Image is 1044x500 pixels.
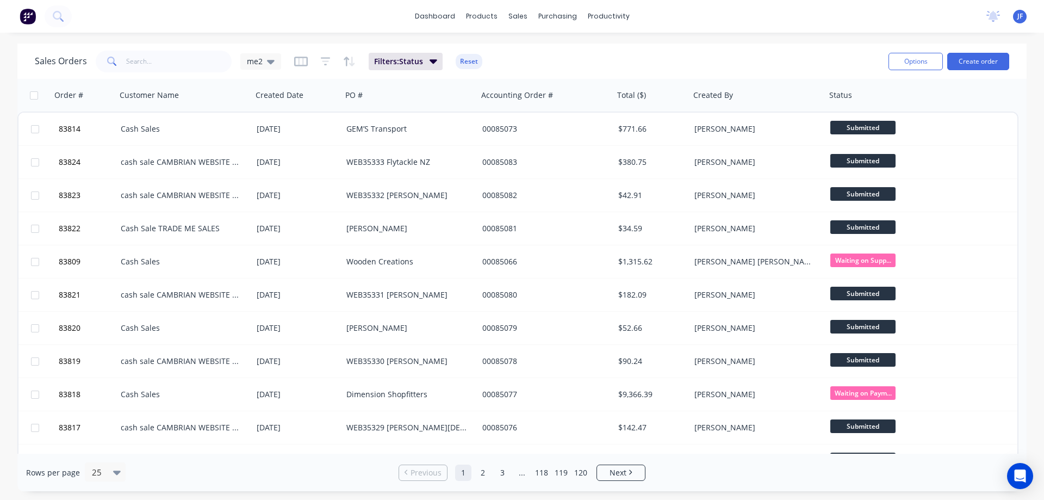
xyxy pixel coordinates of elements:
div: [PERSON_NAME] [694,289,815,300]
div: $52.66 [618,323,682,334]
a: Page 1 is your current page [455,465,471,481]
span: me2 [247,55,263,67]
a: Jump forward [514,465,530,481]
div: $182.09 [618,289,682,300]
div: [DATE] [257,323,338,334]
div: [PERSON_NAME] [PERSON_NAME] [694,256,815,267]
div: 00085078 [482,356,603,367]
div: [DATE] [257,389,338,400]
div: [PERSON_NAME] [694,422,815,433]
div: Total ($) [617,90,646,101]
div: [DATE] [257,356,338,367]
div: Cash Sales [121,323,241,334]
div: WEB35329 [PERSON_NAME][DEMOGRAPHIC_DATA] [346,422,467,433]
span: Filters: Status [374,56,423,67]
ul: Pagination [394,465,650,481]
span: 83818 [59,389,80,400]
div: WEB35333 Flytackle NZ [346,157,467,168]
button: Filters:Status [369,53,443,70]
div: Cash Sales [121,389,241,400]
a: Page 120 [573,465,589,481]
button: 83821 [55,279,121,311]
div: [DATE] [257,422,338,433]
img: Factory [20,8,36,24]
span: Submitted [830,320,896,334]
div: Cash Sales [121,124,241,134]
div: [DATE] [257,124,338,134]
span: Submitted [830,187,896,201]
div: Open Intercom Messenger [1007,463,1033,489]
div: WEB35332 [PERSON_NAME] [346,190,467,201]
button: 83814 [55,113,121,145]
span: 83819 [59,356,80,367]
div: 00085082 [482,190,603,201]
div: GEM’S Transport [346,124,467,134]
span: Submitted [830,353,896,367]
div: [DATE] [257,256,338,267]
span: Waiting on Supp... [830,254,896,267]
div: Created By [693,90,733,101]
div: [DATE] [257,190,338,201]
div: Order # [54,90,83,101]
div: 00085073 [482,124,603,134]
button: 83824 [55,146,121,178]
div: purchasing [533,8,582,24]
a: Page 119 [553,465,569,481]
span: 83809 [59,256,80,267]
a: dashboard [409,8,461,24]
div: sales [503,8,533,24]
div: $1,315.62 [618,256,682,267]
div: 00085079 [482,323,603,334]
div: $142.47 [618,422,682,433]
div: 00085081 [482,223,603,234]
a: Page 3 [494,465,511,481]
span: Submitted [830,154,896,168]
div: cash sale CAMBRIAN WEBSITE SALES [121,422,241,433]
div: 00085080 [482,289,603,300]
div: Wooden Creations [346,256,467,267]
button: 83817 [55,411,121,444]
div: [PERSON_NAME] [694,190,815,201]
span: Submitted [830,453,896,466]
span: 83824 [59,157,80,168]
button: 83818 [55,378,121,411]
div: [PERSON_NAME] [694,124,815,134]
div: [PERSON_NAME] [346,323,467,334]
div: $380.75 [618,157,682,168]
span: 83823 [59,190,80,201]
div: $90.24 [618,356,682,367]
button: 83820 [55,312,121,344]
a: Next page [597,467,645,478]
div: [PERSON_NAME] [694,157,815,168]
span: Previous [411,467,442,478]
div: cash sale CAMBRIAN WEBSITE SALES [121,190,241,201]
div: cash sale CAMBRIAN WEBSITE SALES [121,356,241,367]
div: Status [829,90,852,101]
button: 83823 [55,179,121,212]
span: Submitted [830,287,896,300]
span: JF [1017,11,1023,21]
div: [PERSON_NAME] [694,389,815,400]
div: Customer Name [120,90,179,101]
div: $9,366.39 [618,389,682,400]
div: [DATE] [257,289,338,300]
button: Reset [456,54,482,69]
div: cash sale CAMBRIAN WEBSITE SALES [121,157,241,168]
div: 00085083 [482,157,603,168]
span: 83817 [59,422,80,433]
span: Submitted [830,419,896,433]
span: 83822 [59,223,80,234]
a: Page 118 [533,465,550,481]
div: [PERSON_NAME] [694,323,815,334]
div: 00085076 [482,422,603,433]
div: WEB35331 [PERSON_NAME] [346,289,467,300]
button: Create order [947,53,1009,70]
div: productivity [582,8,635,24]
div: Created Date [256,90,303,101]
h1: Sales Orders [35,56,87,66]
span: Submitted [830,121,896,134]
div: Cash Sale TRADE ME SALES [121,223,241,234]
div: 00085066 [482,256,603,267]
input: Search... [126,51,232,72]
button: 83816 [55,445,121,477]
